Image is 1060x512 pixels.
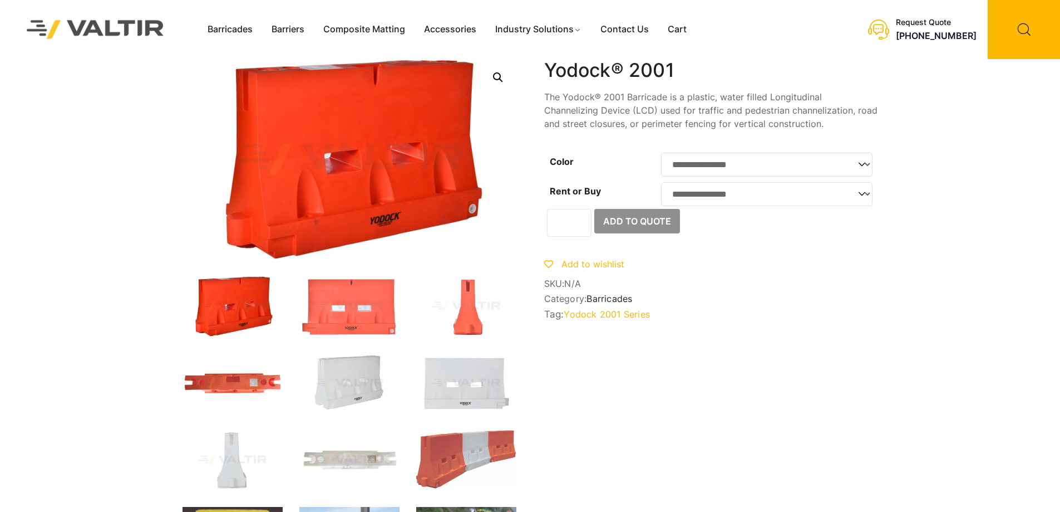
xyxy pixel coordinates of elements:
[561,259,624,270] span: Add to wishlist
[564,309,650,320] a: Yodock 2001 Series
[415,21,486,38] a: Accessories
[896,30,977,41] a: [PHONE_NUMBER]
[486,21,591,38] a: Industry Solutions
[299,353,400,413] img: 2001_Nat_3Q-1.jpg
[544,259,624,270] a: Add to wishlist
[198,21,262,38] a: Barricades
[416,353,516,413] img: 2001_Nat_Front.jpg
[183,276,283,337] img: 2001_Org_3Q-1.jpg
[183,353,283,413] img: 2001_Org_Top.jpg
[550,156,574,167] label: Color
[544,279,878,289] span: SKU:
[591,21,658,38] a: Contact Us
[658,21,696,38] a: Cart
[183,430,283,490] img: 2001_Nat_Side.jpg
[262,21,314,38] a: Barriers
[416,430,516,489] img: yodock-2001-barrier-7.jpg
[896,18,977,27] div: Request Quote
[544,294,878,304] span: Category:
[12,6,179,53] img: Valtir Rentals
[547,209,591,237] input: Product quantity
[586,293,632,304] a: Barricades
[544,59,878,82] h1: Yodock® 2001
[314,21,415,38] a: Composite Matting
[544,90,878,130] p: The Yodock® 2001 Barricade is a plastic, water filled Longitudinal Channelizing Device (LCD) used...
[564,278,581,289] span: N/A
[416,276,516,337] img: 2001_Org_Side.jpg
[594,209,680,233] button: Add to Quote
[299,430,400,490] img: 2001_Nat_Top.jpg
[544,309,878,320] span: Tag:
[299,276,400,337] img: 2001_Org_Front.jpg
[550,186,601,197] label: Rent or Buy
